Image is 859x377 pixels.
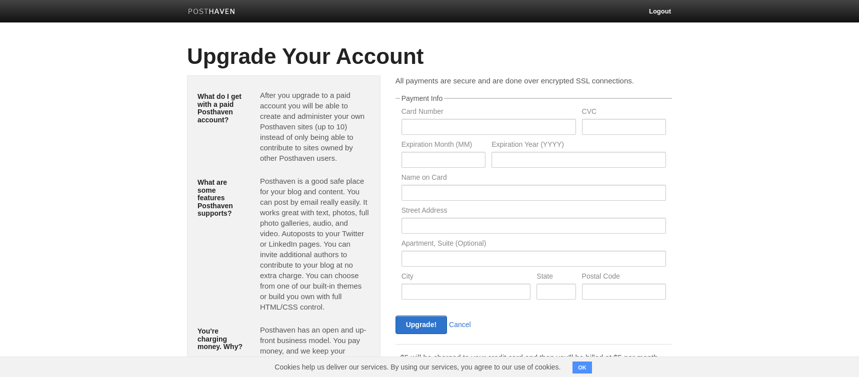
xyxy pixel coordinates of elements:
[395,75,672,86] p: All payments are secure and are done over encrypted SSL connections.
[401,273,531,282] label: City
[264,357,570,377] span: Cookies help us deliver our services. By using our services, you agree to our use of cookies.
[491,141,666,150] label: Expiration Year (YYYY)
[197,179,245,217] h5: What are some features Posthaven supports?
[395,316,447,334] input: Upgrade!
[188,8,235,16] img: Posthaven-bar
[260,90,370,163] p: After you upgrade to a paid account you will be able to create and administer your own Posthaven ...
[401,141,485,150] label: Expiration Month (MM)
[582,108,666,117] label: CVC
[197,93,245,124] h5: What do I get with a paid Posthaven account?
[449,321,471,329] a: Cancel
[401,240,666,249] label: Apartment, Suite (Optional)
[401,207,666,216] label: Street Address
[536,273,575,282] label: State
[401,108,576,117] label: Card Number
[187,44,672,68] h1: Upgrade Your Account
[260,176,370,312] p: Posthaven is a good safe place for your blog and content. You can post by email really easily. It...
[197,328,245,351] h5: You're charging money. Why?
[582,273,666,282] label: Postal Code
[400,95,444,102] legend: Payment Info
[401,174,666,183] label: Name on Card
[572,362,592,374] button: OK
